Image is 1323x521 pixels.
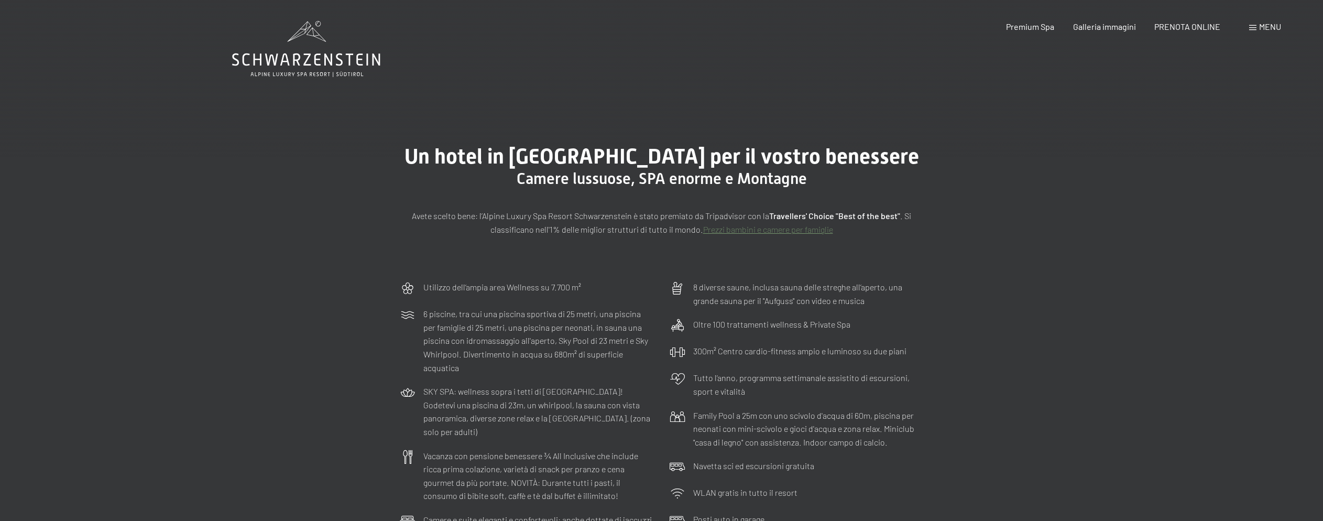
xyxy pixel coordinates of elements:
[693,459,814,473] p: Navetta sci ed escursioni gratuita
[404,144,919,169] span: Un hotel in [GEOGRAPHIC_DATA] per il vostro benessere
[1259,21,1281,31] span: Menu
[769,211,900,221] strong: Travellers' Choice "Best of the best"
[693,409,924,449] p: Family Pool a 25m con uno scivolo d'acqua di 60m, piscina per neonati con mini-scivolo e gioci d'...
[693,486,797,500] p: WLAN gratis in tutto il resort
[693,371,924,398] p: Tutto l’anno, programma settimanale assistito di escursioni, sport e vitalità
[423,280,581,294] p: Utilizzo dell‘ampia area Wellness su 7.700 m²
[693,280,924,307] p: 8 diverse saune, inclusa sauna delle streghe all’aperto, una grande sauna per il "Aufguss" con vi...
[423,307,654,374] p: 6 piscine, tra cui una piscina sportiva di 25 metri, una piscina per famiglie di 25 metri, una pi...
[1154,21,1220,31] a: PRENOTA ONLINE
[1006,21,1054,31] a: Premium Spa
[1073,21,1136,31] a: Galleria immagini
[703,224,833,234] a: Prezzi bambini e camere per famiglie
[400,209,924,236] p: Avete scelto bene: l’Alpine Luxury Spa Resort Schwarzenstein è stato premiato da Tripadvisor con ...
[423,385,654,438] p: SKY SPA: wellness sopra i tetti di [GEOGRAPHIC_DATA]! Godetevi una piscina di 23m, un whirlpool, ...
[693,318,850,331] p: Oltre 100 trattamenti wellness & Private Spa
[423,449,654,503] p: Vacanza con pensione benessere ¾ All Inclusive che include ricca prima colazione, varietà di snac...
[517,169,807,188] span: Camere lussuose, SPA enorme e Montagne
[693,344,906,358] p: 300m² Centro cardio-fitness ampio e luminoso su due piani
